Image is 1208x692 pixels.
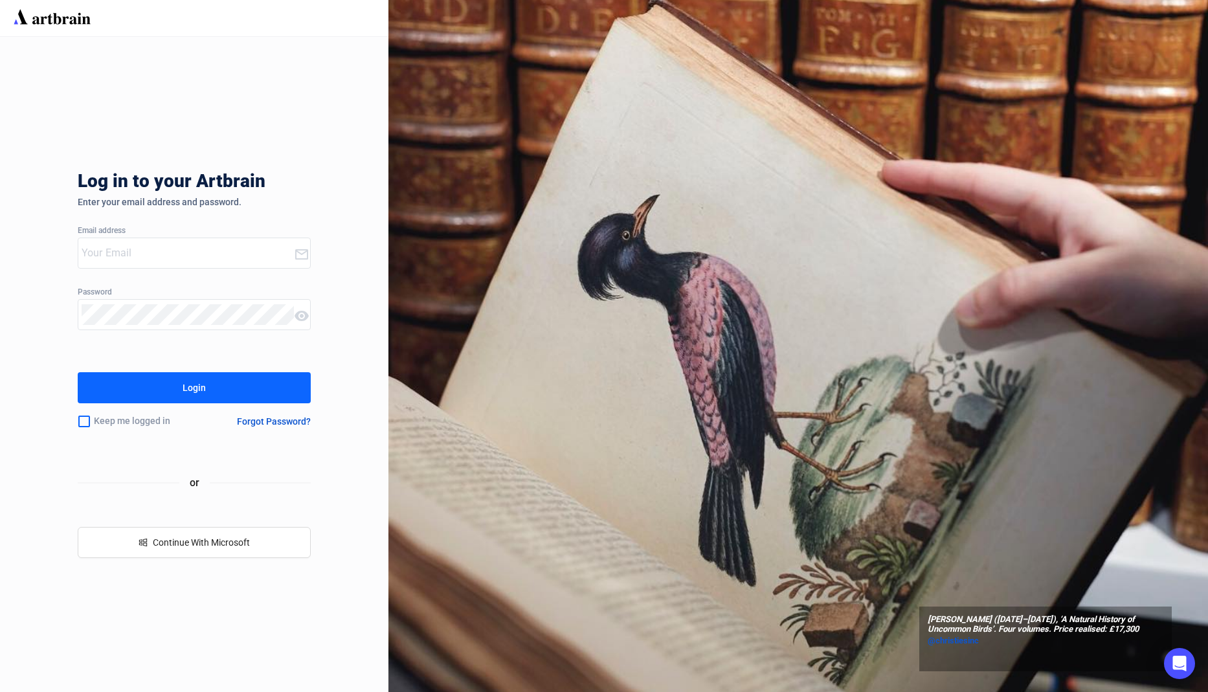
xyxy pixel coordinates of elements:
[237,416,311,427] div: Forgot Password?
[78,372,311,403] button: Login
[78,527,311,558] button: windowsContinue With Microsoft
[82,243,294,263] input: Your Email
[928,634,1163,647] a: @christiesinc
[1164,648,1195,679] div: Open Intercom Messenger
[928,636,979,645] span: @christiesinc
[78,171,466,197] div: Log in to your Artbrain
[183,377,206,398] div: Login
[928,615,1163,634] span: [PERSON_NAME] ([DATE]–[DATE]), ‘A Natural History of Uncommon Birds’. Four volumes. Price realise...
[153,537,250,548] span: Continue With Microsoft
[78,197,311,207] div: Enter your email address and password.
[179,474,210,491] span: or
[78,408,206,435] div: Keep me logged in
[78,227,311,236] div: Email address
[139,538,148,547] span: windows
[78,288,311,297] div: Password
